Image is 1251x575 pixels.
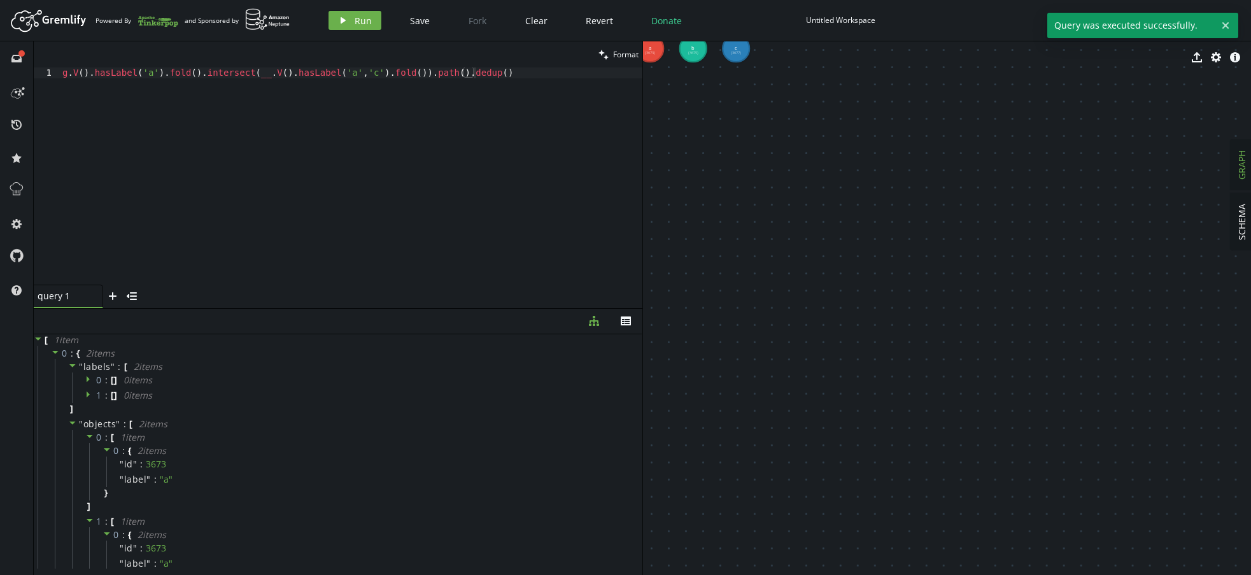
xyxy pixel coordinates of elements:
[355,15,372,27] span: Run
[139,418,167,430] span: 2 item s
[120,557,124,569] span: "
[45,334,48,346] span: [
[83,418,117,430] span: objects
[400,11,439,30] button: Save
[86,347,115,359] span: 2 item s
[111,432,114,443] span: [
[83,360,111,373] span: labels
[146,557,151,569] span: "
[116,418,120,430] span: "
[111,390,114,401] span: [
[1047,13,1216,38] span: Query was executed successfully.
[1199,11,1241,30] button: Sign In
[38,290,88,302] span: query 1
[120,458,124,470] span: "
[105,374,108,386] span: :
[1236,204,1248,240] span: SCHEMA
[154,474,157,485] span: :
[96,374,102,386] span: 0
[124,361,127,373] span: [
[129,418,132,430] span: [
[124,389,152,401] span: 0 item s
[595,41,642,67] button: Format
[140,543,143,554] span: :
[124,474,147,485] span: label
[120,473,124,485] span: "
[120,515,145,527] span: 1 item
[138,529,166,541] span: 2 item s
[111,360,115,373] span: "
[71,348,74,359] span: :
[111,516,114,527] span: [
[124,558,147,569] span: label
[105,432,108,443] span: :
[140,458,143,470] span: :
[120,542,124,554] span: "
[111,374,114,386] span: [
[146,458,166,470] div: 3673
[76,348,80,359] span: {
[102,487,108,499] span: }
[525,15,548,27] span: Clear
[146,543,166,554] div: 3673
[114,374,117,386] span: ]
[245,8,290,31] img: AWS Neptune
[576,11,623,30] button: Revert
[410,15,430,27] span: Save
[113,529,119,541] span: 0
[138,444,166,457] span: 2 item s
[133,542,138,554] span: "
[105,390,108,401] span: :
[85,500,90,512] span: ]
[329,11,381,30] button: Run
[806,15,875,25] div: Untitled Workspace
[651,15,682,27] span: Donate
[128,445,131,457] span: {
[124,543,133,554] span: id
[68,403,73,415] span: ]
[160,557,173,569] span: " a "
[154,558,157,569] span: :
[124,418,127,430] span: :
[458,11,497,30] button: Fork
[124,374,152,386] span: 0 item s
[34,67,60,78] div: 1
[122,445,125,457] span: :
[122,529,125,541] span: :
[516,11,557,30] button: Clear
[128,529,131,541] span: {
[185,8,290,32] div: and Sponsored by
[160,473,173,485] span: " a "
[642,11,691,30] button: Donate
[96,431,102,443] span: 0
[114,390,117,401] span: ]
[613,49,639,60] span: Format
[1236,150,1248,180] span: GRAPH
[62,347,67,359] span: 0
[79,360,83,373] span: "
[54,334,78,346] span: 1 item
[134,360,162,373] span: 2 item s
[146,473,151,485] span: "
[120,431,145,443] span: 1 item
[96,389,102,401] span: 1
[105,516,108,527] span: :
[586,15,613,27] span: Revert
[133,458,138,470] span: "
[95,10,178,32] div: Powered By
[118,361,121,373] span: :
[113,444,119,457] span: 0
[96,515,102,527] span: 1
[469,15,486,27] span: Fork
[124,458,133,470] span: id
[79,418,83,430] span: "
